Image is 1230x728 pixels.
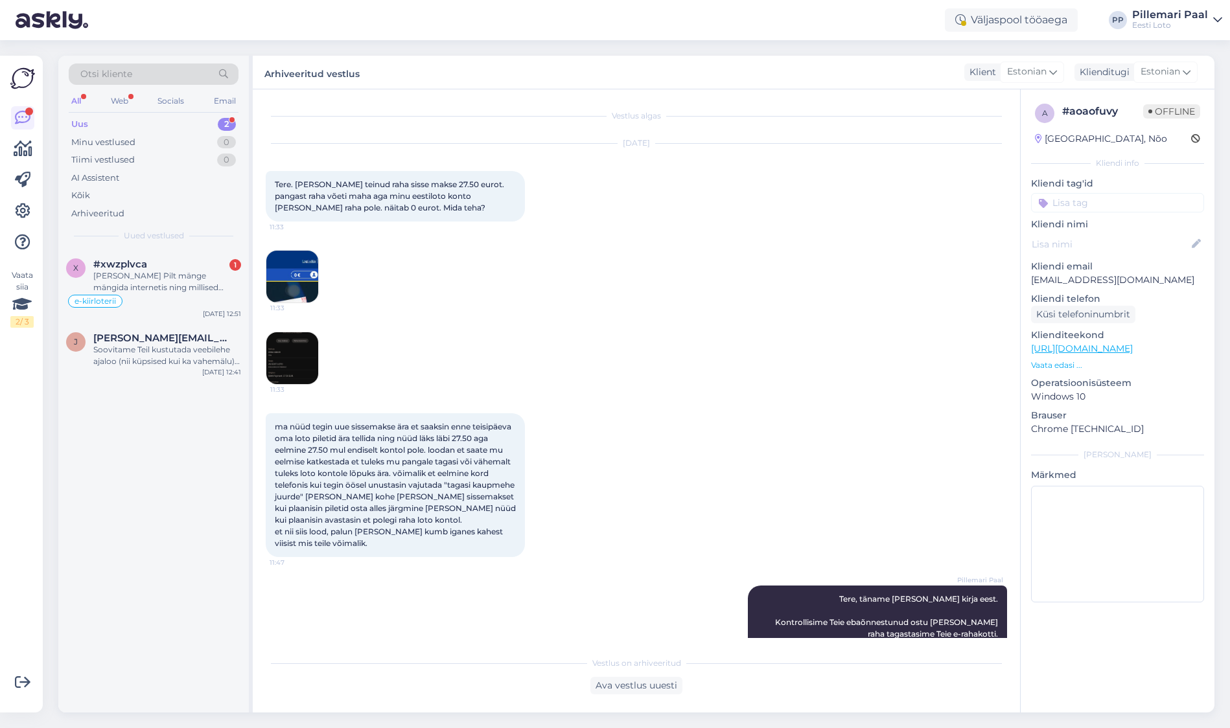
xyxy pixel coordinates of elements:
span: Otsi kliente [80,67,132,81]
img: Attachment [266,251,318,302]
div: Ava vestlus uuesti [590,677,682,694]
img: Attachment [266,332,318,384]
a: [URL][DOMAIN_NAME] [1031,343,1133,354]
p: [EMAIL_ADDRESS][DOMAIN_NAME] [1031,273,1204,287]
input: Lisa tag [1031,193,1204,212]
span: e-kiirloterii [75,297,116,305]
div: [DATE] [266,137,1007,149]
div: [DATE] 12:41 [202,367,241,377]
span: jarno.suitsev.004@gmail.com [93,332,228,344]
p: Kliendi nimi [1031,218,1204,231]
div: AI Assistent [71,172,119,185]
p: Kliendi telefon [1031,292,1204,306]
div: Eesti Loto [1132,20,1208,30]
div: Küsi telefoninumbrit [1031,306,1135,323]
div: All [69,93,84,109]
div: Kõik [71,189,90,202]
span: Uued vestlused [124,230,184,242]
div: Arhiveeritud [71,207,124,220]
div: Klient [964,65,996,79]
div: [DATE] 12:51 [203,309,241,319]
p: Klienditeekond [1031,328,1204,342]
span: x [73,263,78,273]
span: 11:47 [270,558,318,567]
div: Tiimi vestlused [71,154,135,166]
input: Lisa nimi [1032,237,1189,251]
div: Vaata siia [10,269,34,328]
span: Offline [1143,104,1200,119]
span: Tere. [PERSON_NAME] teinud raha sisse makse 27.50 eurot. pangast raha võeti maha aga minu eestilo... [275,179,506,212]
div: Socials [155,93,187,109]
p: Operatsioonisüsteem [1031,376,1204,390]
p: Chrome [TECHNICAL_ID] [1031,422,1204,436]
div: PP [1109,11,1127,29]
span: Estonian [1141,65,1180,79]
span: 11:33 [270,222,318,232]
span: a [1042,108,1048,118]
div: Soovitame Teil kustutada veebilehe ajaloo (nii küpsised kui ka vahemälu) ja teha seadmele taaskäi... [93,344,241,367]
div: Minu vestlused [71,136,135,149]
p: Kliendi tag'id [1031,177,1204,190]
div: [GEOGRAPHIC_DATA], Nõo [1035,132,1167,146]
span: 11:33 [270,303,319,313]
div: [PERSON_NAME] Pilt mänge mängida internetis ning millised [PERSON_NAME] töötavad [93,270,241,293]
p: Brauser [1031,409,1204,422]
p: Windows 10 [1031,390,1204,404]
p: Vaata edasi ... [1031,359,1204,371]
div: Pillemari Paal [1132,10,1208,20]
div: Vestlus algas [266,110,1007,122]
span: 11:33 [270,385,319,394]
span: ma nüüd tegin uue sissemakse ära et saaksin enne teisipäeva oma loto piletid ära tellida ning nüü... [275,422,518,548]
div: Uus [71,118,88,131]
div: 2 / 3 [10,316,34,328]
div: 2 [218,118,236,131]
div: 1 [229,259,241,271]
img: Askly Logo [10,66,35,91]
div: 0 [217,136,236,149]
div: # aoaofuvy [1062,104,1143,119]
p: Kliendi email [1031,260,1204,273]
div: Klienditugi [1074,65,1130,79]
span: Estonian [1007,65,1047,79]
div: 0 [217,154,236,166]
div: Kliendi info [1031,157,1204,169]
span: j [74,337,78,347]
p: Märkmed [1031,468,1204,482]
div: Email [211,93,238,109]
div: Väljaspool tööaega [945,8,1078,32]
label: Arhiveeritud vestlus [264,63,360,81]
div: [PERSON_NAME] [1031,449,1204,461]
span: Vestlus on arhiveeritud [592,657,681,669]
div: Web [108,93,131,109]
span: Tere, täname [PERSON_NAME] kirja eest. Kontrollisime Teie ebaõnnestunud ostu [PERSON_NAME] raha t... [775,594,1000,662]
span: Pillemari Paal [955,575,1003,585]
span: #xwzplvca [93,258,147,270]
a: Pillemari PaalEesti Loto [1132,10,1222,30]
